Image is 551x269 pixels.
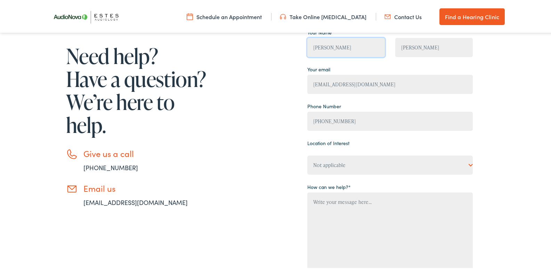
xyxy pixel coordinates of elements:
[187,11,193,19] img: utility icon
[307,138,349,145] label: Location of Interest
[66,43,209,135] h1: Need help? Have a question? We’re here to help.
[384,11,391,19] img: utility icon
[307,110,473,129] input: (XXX) XXX - XXXX
[280,11,286,19] img: utility icon
[83,147,209,157] h3: Give us a call
[307,73,473,93] input: example@gmail.com
[83,197,188,205] a: [EMAIL_ADDRESS][DOMAIN_NAME]
[307,37,385,56] input: First Name
[187,11,262,19] a: Schedule an Appointment
[307,101,341,109] label: Phone Number
[307,64,330,72] label: Your email
[395,37,473,56] input: Last Name
[280,11,366,19] a: Take Online [MEDICAL_DATA]
[83,182,209,192] h3: Email us
[439,7,505,24] a: Find a Hearing Clinic
[83,162,138,171] a: [PHONE_NUMBER]
[307,182,351,189] label: How can we help?
[384,11,422,19] a: Contact Us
